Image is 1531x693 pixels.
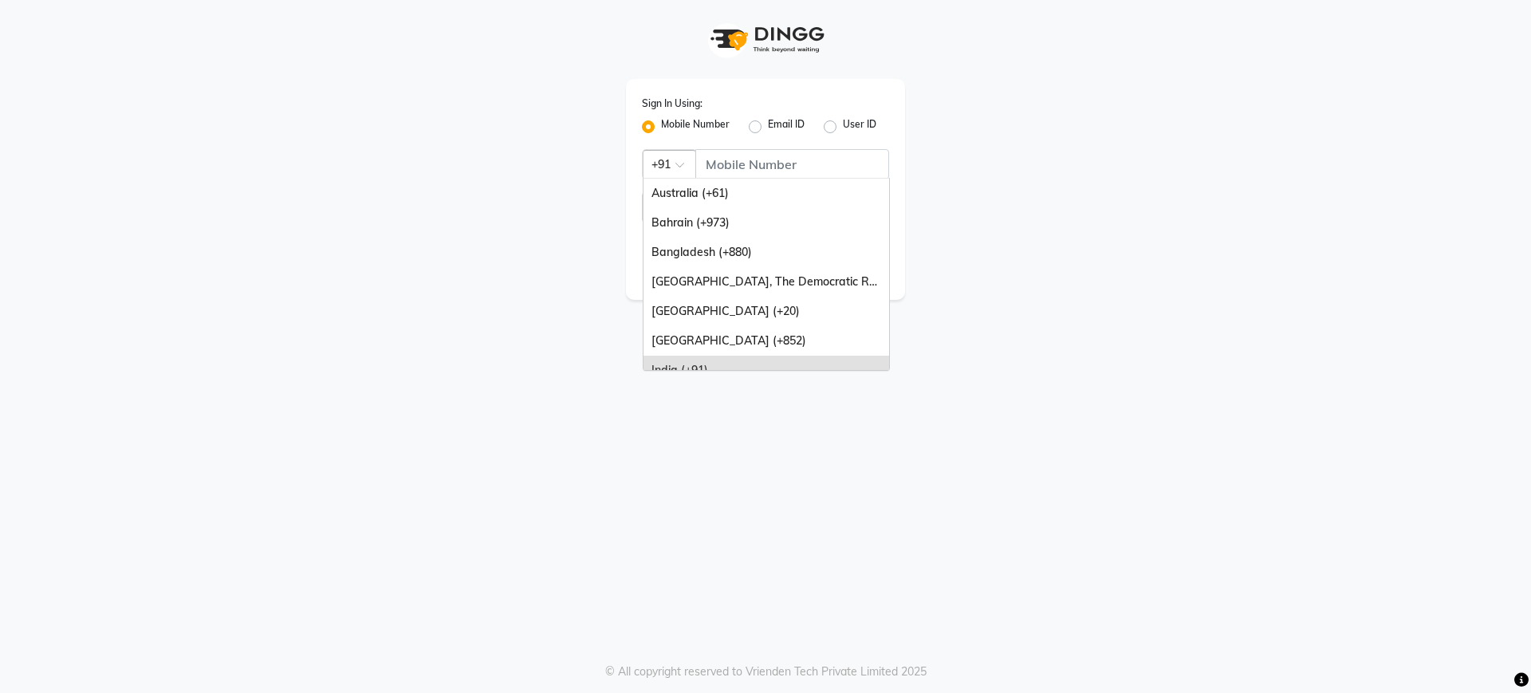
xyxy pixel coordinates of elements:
[643,208,889,238] div: Bahrain (+973)
[643,267,889,297] div: [GEOGRAPHIC_DATA], The Democratic Republic Of The (+243)
[768,117,805,136] label: Email ID
[695,149,889,179] input: Username
[643,178,890,371] ng-dropdown-panel: Options list
[643,297,889,326] div: [GEOGRAPHIC_DATA] (+20)
[643,356,889,385] div: India (+91)
[643,179,889,208] div: Australia (+61)
[643,238,889,267] div: Bangladesh (+880)
[642,96,703,111] label: Sign In Using:
[642,192,853,222] input: Username
[843,117,876,136] label: User ID
[661,117,730,136] label: Mobile Number
[643,326,889,356] div: [GEOGRAPHIC_DATA] (+852)
[702,16,829,63] img: logo1.svg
